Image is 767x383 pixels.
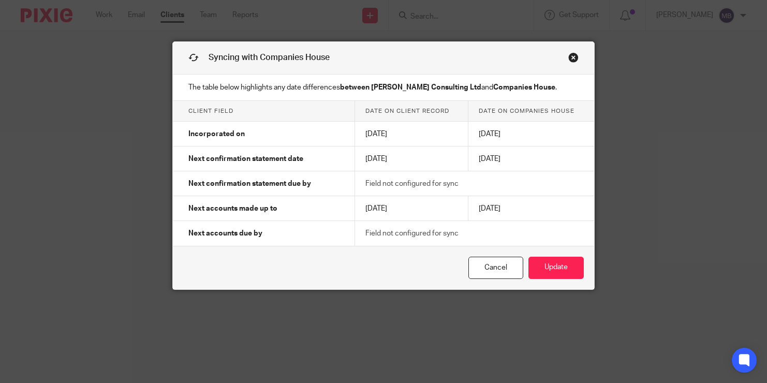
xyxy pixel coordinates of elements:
[209,53,330,62] span: Syncing with Companies House
[173,122,355,146] td: Incorporated on
[340,84,481,91] strong: between [PERSON_NAME] Consulting Ltd
[355,122,468,146] td: [DATE]
[468,196,594,221] td: [DATE]
[173,171,355,196] td: Next confirmation statement due by
[468,146,594,171] td: [DATE]
[173,221,355,246] td: Next accounts due by
[493,84,555,91] strong: Companies House
[173,146,355,171] td: Next confirmation statement date
[355,221,594,246] td: Field not configured for sync
[468,101,594,122] th: Date on Companies House
[528,257,584,279] button: Update
[355,146,468,171] td: [DATE]
[468,257,523,279] a: Cancel
[355,101,468,122] th: Date on client record
[568,52,579,66] a: Close this dialog window
[468,122,594,146] td: [DATE]
[355,196,468,221] td: [DATE]
[173,75,594,101] p: The table below highlights any date differences and .
[173,196,355,221] td: Next accounts made up to
[355,171,594,196] td: Field not configured for sync
[173,101,355,122] th: Client field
